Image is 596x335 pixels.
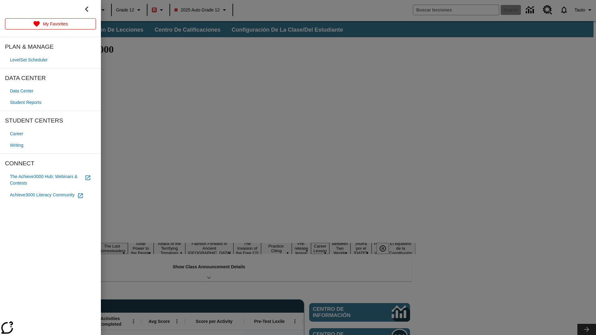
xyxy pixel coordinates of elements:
[5,74,96,83] span: DATA CENTER
[5,140,96,151] a: Writing
[5,116,96,126] span: STUDENT CENTERS
[5,128,96,140] a: Career
[10,192,75,198] span: Achieve3000 Literacy Community
[10,57,47,63] span: LevelSet Scheduler
[10,142,23,149] span: Writing
[5,159,96,168] span: CONNECT
[5,189,96,201] a: Achieve3000 Literacy Community
[5,171,96,189] a: The Achieve3000 Hub: Webinars & Contests
[5,97,96,108] a: Student Reports
[10,88,33,94] span: Data Center
[43,21,68,27] p: My Favorites
[10,173,82,186] span: The Achieve3000 Hub: Webinars & Contests
[5,42,96,52] span: PLAN & MANAGE
[5,54,96,66] a: LevelSet Scheduler
[5,85,96,97] a: Data Center
[5,18,96,29] a: My Favorites
[10,99,41,106] span: Student Reports
[10,131,23,137] span: Career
